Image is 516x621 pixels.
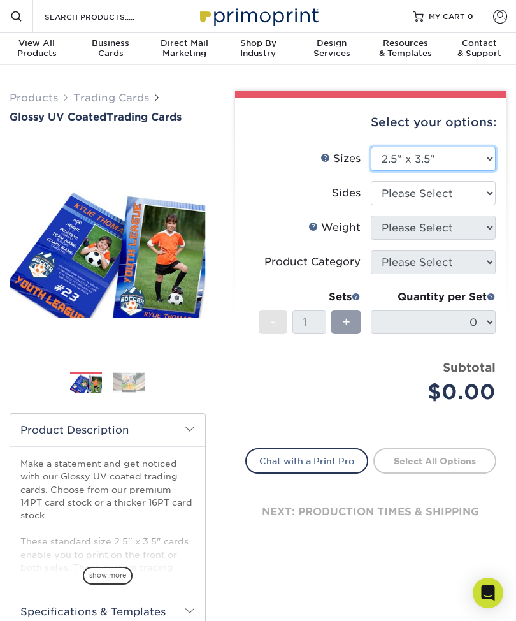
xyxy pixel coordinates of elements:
[74,33,148,66] a: BusinessCards
[473,578,503,608] div: Open Intercom Messenger
[371,289,496,305] div: Quantity per Set
[221,38,295,48] span: Shop By
[147,38,221,48] span: Direct Mail
[320,151,361,166] div: Sizes
[147,33,221,66] a: Direct MailMarketing
[73,92,149,104] a: Trading Cards
[10,414,205,446] h2: Product Description
[442,33,516,66] a: Contact& Support
[295,38,369,59] div: Services
[147,38,221,59] div: Marketing
[194,2,322,29] img: Primoprint
[70,372,102,395] img: Trading Cards 01
[43,9,168,24] input: SEARCH PRODUCTS.....
[380,377,496,407] div: $0.00
[10,92,58,104] a: Products
[83,567,133,584] span: show more
[74,38,148,48] span: Business
[3,582,108,617] iframe: Google Customer Reviews
[113,373,145,393] img: Trading Cards 02
[443,360,496,374] strong: Subtotal
[369,38,443,48] span: Resources
[442,38,516,59] div: & Support
[10,182,206,318] img: Glossy UV Coated 01
[373,448,496,474] a: Select All Options
[74,38,148,59] div: Cards
[429,11,465,22] span: MY CART
[308,220,361,235] div: Weight
[468,11,473,20] span: 0
[442,38,516,48] span: Contact
[245,448,368,474] a: Chat with a Print Pro
[369,33,443,66] a: Resources& Templates
[245,474,497,550] div: next: production times & shipping
[270,312,276,332] span: -
[10,111,106,123] span: Glossy UV Coated
[221,33,295,66] a: Shop ByIndustry
[295,38,369,48] span: Design
[342,312,350,332] span: +
[221,38,295,59] div: Industry
[332,186,361,201] div: Sides
[10,111,206,123] h1: Trading Cards
[10,111,206,123] a: Glossy UV CoatedTrading Cards
[295,33,369,66] a: DesignServices
[264,254,361,270] div: Product Category
[369,38,443,59] div: & Templates
[245,98,497,147] div: Select your options:
[259,289,361,305] div: Sets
